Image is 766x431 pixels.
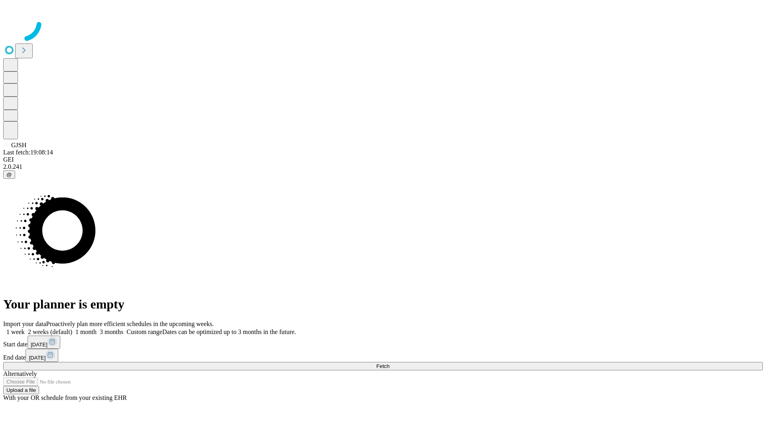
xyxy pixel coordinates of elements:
[46,320,214,327] span: Proactively plan more efficient schedules in the upcoming weeks.
[75,328,97,335] span: 1 month
[3,163,763,170] div: 2.0.241
[28,336,60,349] button: [DATE]
[3,149,53,156] span: Last fetch: 19:08:14
[376,363,389,369] span: Fetch
[3,349,763,362] div: End date
[6,172,12,178] span: @
[3,170,15,179] button: @
[3,156,763,163] div: GEI
[29,355,45,361] span: [DATE]
[11,142,26,148] span: GJSH
[3,297,763,312] h1: Your planner is empty
[100,328,123,335] span: 3 months
[162,328,296,335] span: Dates can be optimized up to 3 months in the future.
[3,394,127,401] span: With your OR schedule from your existing EHR
[3,336,763,349] div: Start date
[126,328,162,335] span: Custom range
[3,386,39,394] button: Upload a file
[6,328,25,335] span: 1 week
[3,362,763,370] button: Fetch
[31,342,47,348] span: [DATE]
[28,328,72,335] span: 2 weeks (default)
[3,370,37,377] span: Alternatively
[26,349,58,362] button: [DATE]
[3,320,46,327] span: Import your data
